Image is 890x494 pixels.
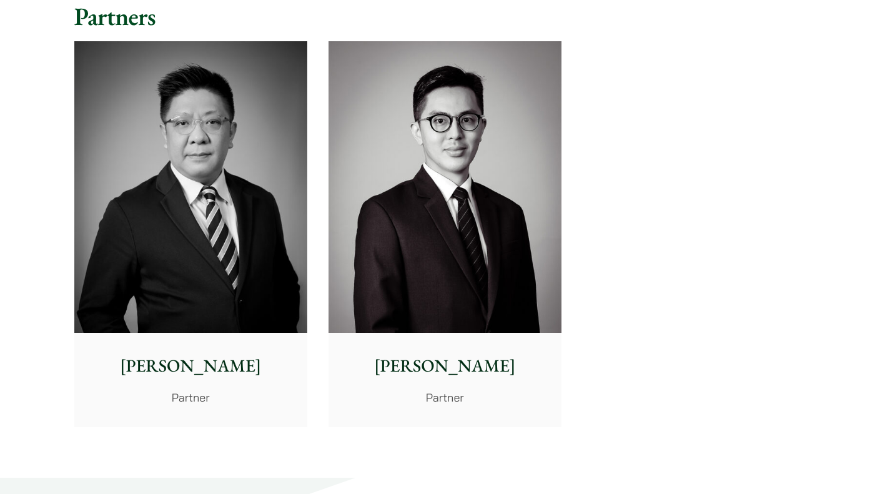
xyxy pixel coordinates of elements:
p: Partner [84,389,297,406]
p: Partner [339,389,551,406]
h2: Partners [74,1,816,31]
p: [PERSON_NAME] [339,353,551,379]
p: [PERSON_NAME] [84,353,297,379]
a: [PERSON_NAME] Partner [74,41,307,427]
a: [PERSON_NAME] Partner [329,41,561,427]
